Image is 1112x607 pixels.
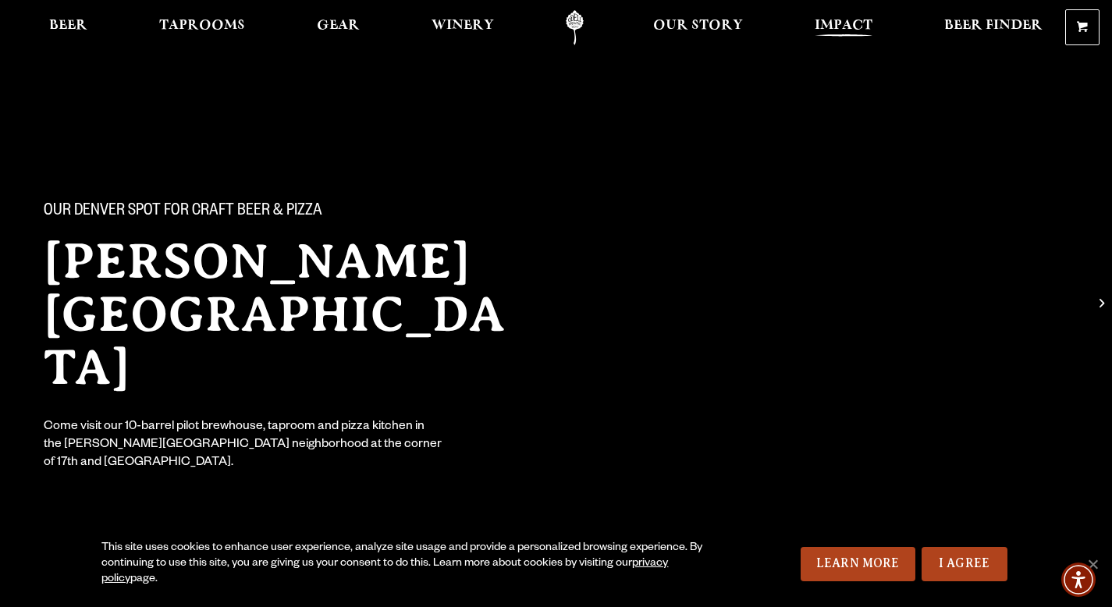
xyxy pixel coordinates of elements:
h2: [PERSON_NAME][GEOGRAPHIC_DATA] [44,235,531,394]
span: Beer [49,20,87,32]
span: Our Story [653,20,743,32]
a: Beer Finder [934,10,1053,45]
a: Gear [307,10,370,45]
div: Accessibility Menu [1061,563,1096,597]
span: Our Denver spot for craft beer & pizza [44,202,322,222]
a: I Agree [922,547,1007,581]
span: Winery [432,20,494,32]
span: Beer Finder [944,20,1043,32]
div: Come visit our 10-barrel pilot brewhouse, taproom and pizza kitchen in the [PERSON_NAME][GEOGRAPH... [44,419,443,473]
a: Winery [421,10,504,45]
a: Beer [39,10,98,45]
span: Taprooms [159,20,245,32]
a: Odell Home [545,10,604,45]
a: Taprooms [149,10,255,45]
div: This site uses cookies to enhance user experience, analyze site usage and provide a personalized ... [101,541,722,587]
span: Gear [317,20,360,32]
a: Impact [805,10,883,45]
a: Our Story [643,10,753,45]
span: Impact [815,20,872,32]
a: Learn More [801,547,915,581]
